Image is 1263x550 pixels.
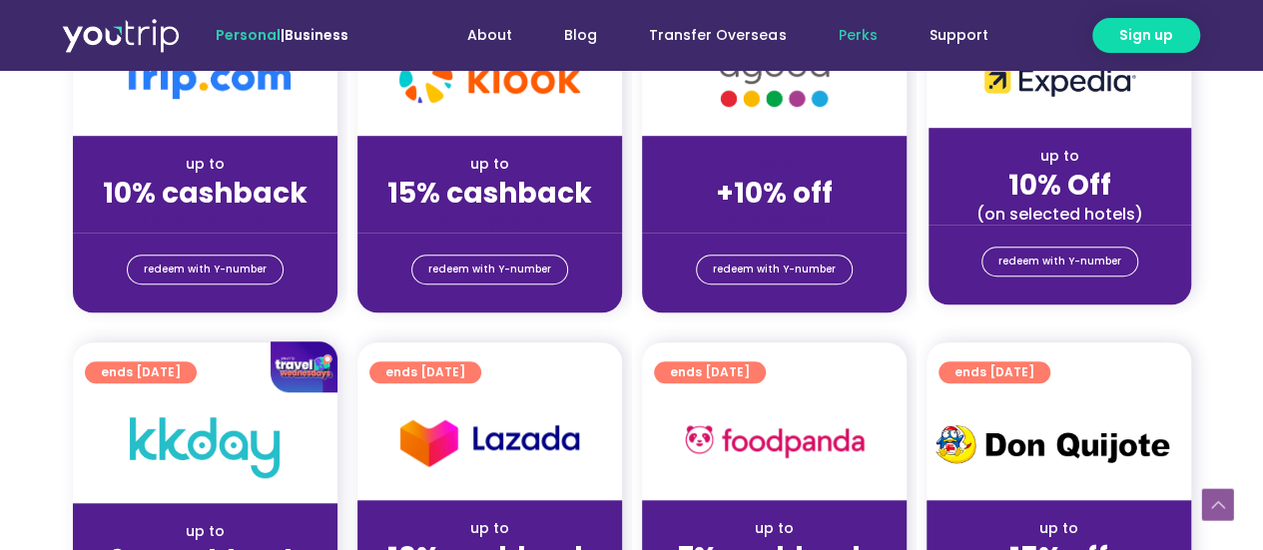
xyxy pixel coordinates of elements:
div: up to [945,146,1175,167]
div: up to [373,518,606,539]
div: up to [943,518,1175,539]
span: redeem with Y-number [998,248,1121,275]
a: Blog [538,17,623,54]
a: redeem with Y-number [127,255,284,284]
strong: 15% cashback [387,174,592,213]
span: Personal [216,25,281,45]
span: redeem with Y-number [144,256,267,283]
div: (on selected hotels) [945,204,1175,225]
a: ends [DATE] [939,361,1050,383]
span: ends [DATE] [385,361,465,383]
a: ends [DATE] [654,361,766,383]
span: Sign up [1119,25,1173,46]
div: up to [373,154,606,175]
a: redeem with Y-number [411,255,568,284]
div: (for stays only) [658,212,891,233]
a: Perks [812,17,903,54]
a: redeem with Y-number [696,255,853,284]
span: up to [756,154,793,174]
a: Business [285,25,348,45]
div: up to [89,521,321,542]
div: (for stays only) [89,212,321,233]
strong: 10% Off [1008,166,1111,205]
span: ends [DATE] [954,361,1034,383]
nav: Menu [402,17,1013,54]
span: redeem with Y-number [713,256,836,283]
span: redeem with Y-number [428,256,551,283]
strong: 10% cashback [103,174,308,213]
div: up to [658,518,891,539]
a: Support [903,17,1013,54]
a: About [441,17,538,54]
span: | [216,25,348,45]
span: ends [DATE] [670,361,750,383]
div: up to [89,154,321,175]
a: Transfer Overseas [623,17,812,54]
div: (for stays only) [373,212,606,233]
a: ends [DATE] [369,361,481,383]
strong: +10% off [716,174,833,213]
a: redeem with Y-number [981,247,1138,276]
a: Sign up [1092,18,1200,53]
